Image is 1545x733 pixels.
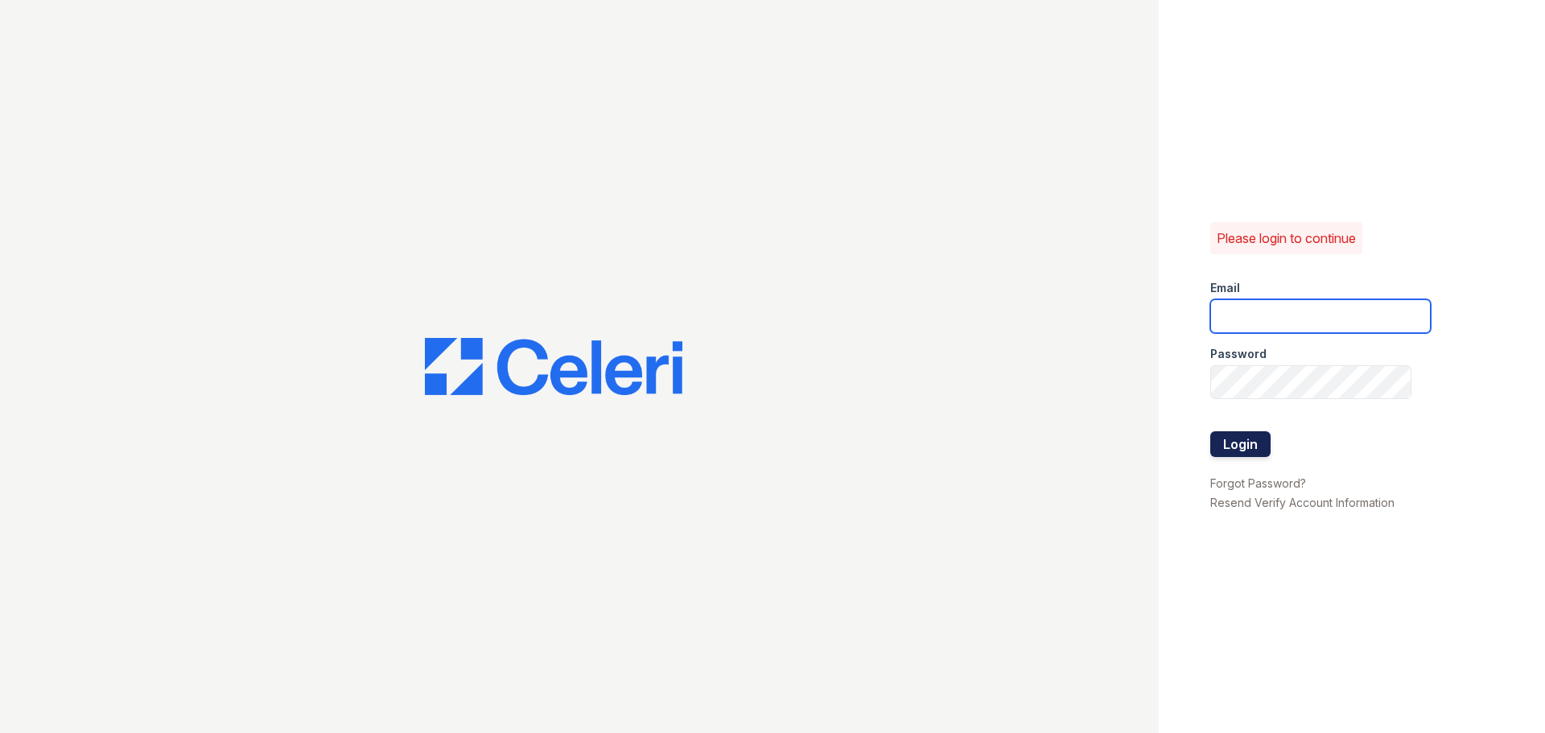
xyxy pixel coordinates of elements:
img: CE_Logo_Blue-a8612792a0a2168367f1c8372b55b34899dd931a85d93a1a3d3e32e68fde9ad4.png [425,338,682,396]
label: Password [1210,346,1267,362]
a: Resend Verify Account Information [1210,496,1395,509]
a: Forgot Password? [1210,476,1306,490]
button: Login [1210,431,1271,457]
label: Email [1210,280,1240,296]
p: Please login to continue [1217,229,1356,248]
